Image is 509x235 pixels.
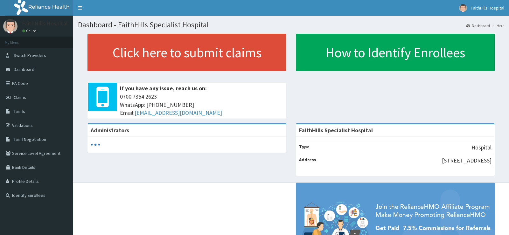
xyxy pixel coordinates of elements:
a: Dashboard [466,23,490,28]
p: [STREET_ADDRESS] [442,156,492,165]
a: Online [22,29,38,33]
img: User Image [459,4,467,12]
b: Address [299,157,316,162]
p: Hospital [471,143,492,152]
li: Here [491,23,504,28]
b: Type [299,144,310,149]
svg: audio-loading [91,140,100,149]
strong: FaithHills Specialist Hospital [299,127,373,134]
b: If you have any issue, reach us on: [120,85,207,92]
a: How to Identify Enrollees [296,34,495,71]
img: User Image [3,19,17,33]
p: FaithHills Hospital [22,21,68,26]
a: Click here to submit claims [87,34,286,71]
span: Tariff Negotiation [14,136,46,142]
span: Dashboard [14,66,34,72]
a: [EMAIL_ADDRESS][DOMAIN_NAME] [135,109,222,116]
span: Tariffs [14,108,25,114]
b: Administrators [91,127,129,134]
span: 0700 7354 2623 WhatsApp: [PHONE_NUMBER] Email: [120,93,283,117]
span: Claims [14,94,26,100]
span: FaithHills Hospital [471,5,504,11]
h1: Dashboard - FaithHills Specialist Hospital [78,21,504,29]
span: Switch Providers [14,52,46,58]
